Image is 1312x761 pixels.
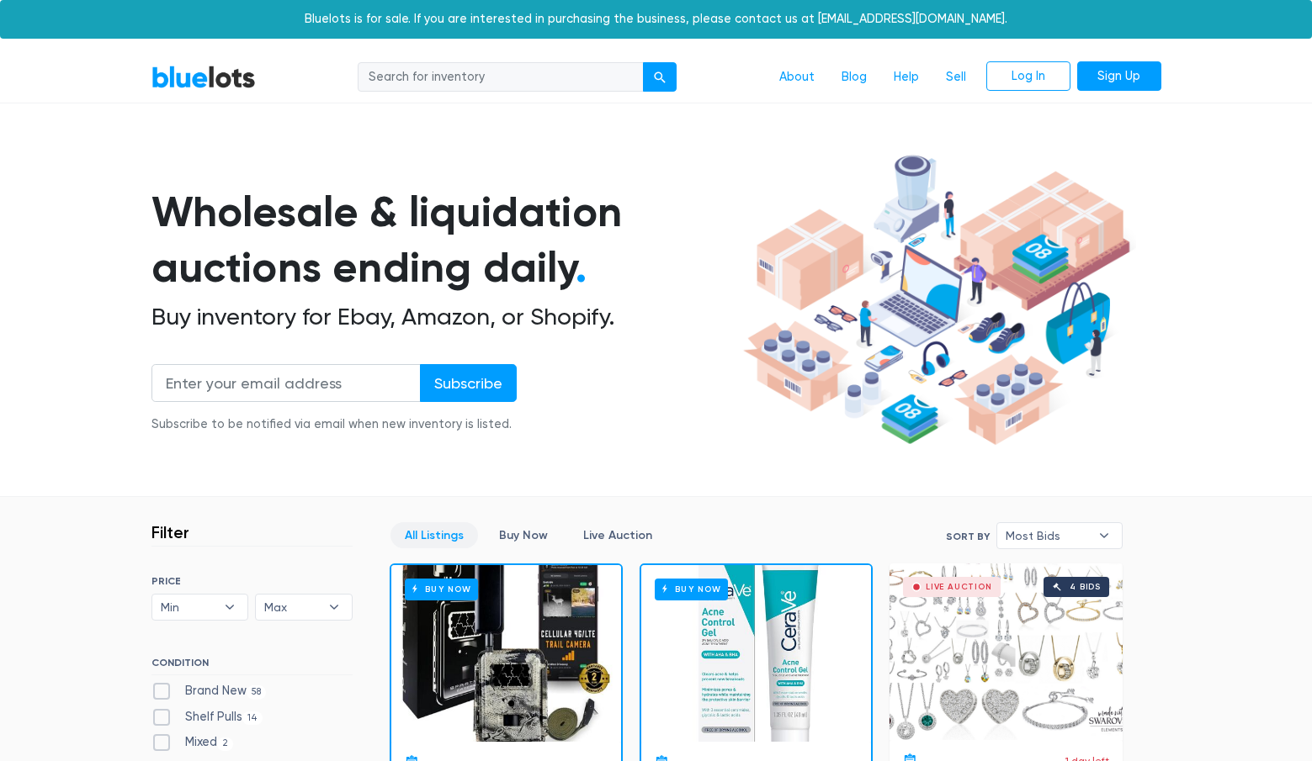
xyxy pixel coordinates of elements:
[766,61,828,93] a: About
[828,61,880,93] a: Blog
[932,61,980,93] a: Sell
[946,529,990,544] label: Sort By
[151,522,189,542] h3: Filter
[485,522,562,548] a: Buy Now
[151,733,234,752] label: Mixed
[264,595,320,620] span: Max
[1077,61,1161,92] a: Sign Up
[151,184,737,296] h1: Wholesale & liquidation auctions ending daily
[151,364,421,402] input: Enter your email address
[1006,523,1090,548] span: Most Bids
[151,65,256,89] a: BlueLots
[890,563,1123,740] a: Live Auction 4 bids
[151,682,267,700] label: Brand New
[316,595,352,620] b: ▾
[247,685,267,699] span: 58
[986,61,1070,92] a: Log In
[1086,523,1122,548] b: ▾
[217,737,234,751] span: 2
[926,583,992,591] div: Live Auction
[390,522,478,548] a: All Listings
[358,62,644,92] input: Search for inventory
[151,415,517,434] div: Subscribe to be notified via email when new inventory is listed.
[161,595,216,620] span: Min
[242,711,263,725] span: 14
[212,595,247,620] b: ▾
[737,147,1136,453] img: hero-ee84e7d0318cb26816c560f6b4441b76977f77a177738b4e94f68c95b2b83dbb.png
[1070,583,1101,591] div: 4 bids
[569,522,667,548] a: Live Auction
[655,579,728,600] h6: Buy Now
[151,303,737,331] h2: Buy inventory for Ebay, Amazon, or Shopify.
[151,708,263,727] label: Shelf Pulls
[880,61,932,93] a: Help
[420,364,517,402] input: Subscribe
[641,565,871,742] a: Buy Now
[151,575,353,587] h6: PRICE
[576,242,587,293] span: .
[391,565,621,742] a: Buy Now
[151,657,353,675] h6: CONDITION
[405,579,478,600] h6: Buy Now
